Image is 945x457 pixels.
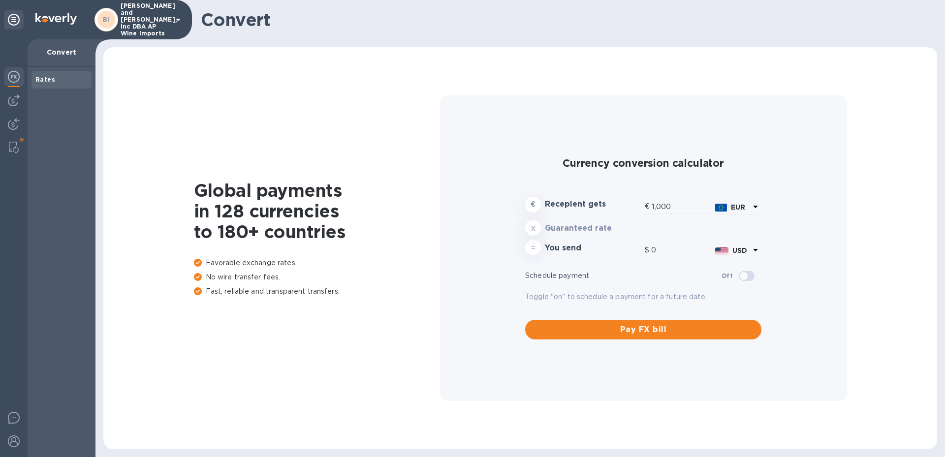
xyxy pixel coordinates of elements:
[194,258,440,268] p: Favorable exchange rates.
[35,13,77,25] img: Logo
[8,71,20,83] img: Foreign exchange
[201,9,929,30] h1: Convert
[651,243,711,258] input: Amount
[525,292,761,302] p: Toggle "on" to schedule a payment for a future date.
[715,247,728,254] img: USD
[731,203,745,211] b: EUR
[732,246,747,254] b: USD
[545,244,641,253] h3: You send
[35,47,88,57] p: Convert
[4,10,24,30] div: Unpin categories
[533,324,754,335] span: Pay FX bill
[525,220,541,236] div: x
[194,286,440,297] p: Fast, reliable and transparent transfers.
[35,76,55,83] b: Rates
[103,16,110,23] b: BI
[531,200,535,208] strong: €
[652,199,711,214] input: Amount
[722,272,733,279] b: Off
[645,199,652,214] div: €
[525,240,541,255] div: =
[194,180,440,242] h1: Global payments in 128 currencies to 180+ countries
[645,243,651,258] div: $
[194,272,440,282] p: No wire transfer fees.
[525,271,722,281] p: Schedule payment
[545,200,641,209] h3: Recepient gets
[121,2,170,37] p: [PERSON_NAME] and [PERSON_NAME], Inc DBA AP Wine Imports
[525,320,761,339] button: Pay FX bill
[525,157,761,169] h2: Currency conversion calculator
[545,224,641,233] h3: Guaranteed rate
